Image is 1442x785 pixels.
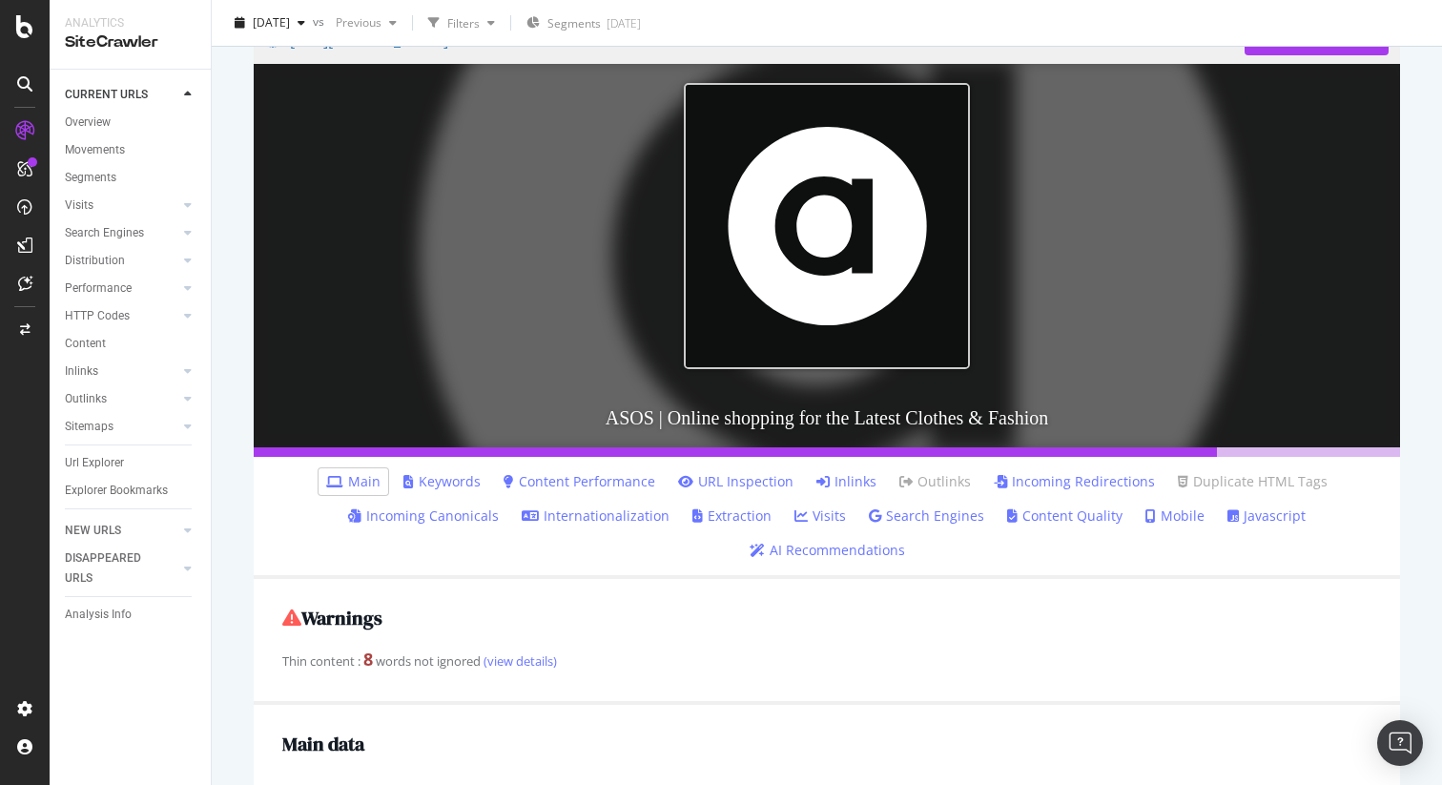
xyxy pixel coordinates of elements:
[326,472,381,491] a: Main
[794,506,846,526] a: Visits
[65,168,197,188] a: Segments
[65,521,178,541] a: NEW URLS
[65,31,196,53] div: SiteCrawler
[65,85,178,105] a: CURRENT URLS
[692,506,772,526] a: Extraction
[65,389,107,409] div: Outlinks
[282,733,1371,754] h2: Main data
[1178,472,1328,491] a: Duplicate HTML Tags
[65,334,197,354] a: Content
[282,608,1371,629] h2: Warnings
[65,85,148,105] div: CURRENT URLS
[282,648,1371,672] div: Thin content : words not ignored
[65,389,178,409] a: Outlinks
[994,472,1155,491] a: Incoming Redirections
[65,196,93,216] div: Visits
[65,417,178,437] a: Sitemaps
[684,83,970,369] img: ASOS | Online shopping for the Latest Clothes & Fashion
[65,113,197,133] a: Overview
[254,388,1400,447] h3: ASOS | Online shopping for the Latest Clothes & Fashion
[65,417,113,437] div: Sitemaps
[328,8,404,38] button: Previous
[1145,506,1205,526] a: Mobile
[547,15,601,31] span: Segments
[65,521,121,541] div: NEW URLS
[65,481,168,501] div: Explorer Bookmarks
[65,113,111,133] div: Overview
[899,472,971,491] a: Outlinks
[65,279,178,299] a: Performance
[816,472,876,491] a: Inlinks
[504,472,655,491] a: Content Performance
[65,605,197,625] a: Analysis Info
[65,251,125,271] div: Distribution
[348,506,499,526] a: Incoming Canonicals
[65,334,106,354] div: Content
[253,14,290,31] span: 2025 Sep. 16th
[227,8,313,38] button: [DATE]
[519,8,649,38] button: Segments[DATE]
[65,15,196,31] div: Analytics
[607,15,641,31] div: [DATE]
[750,541,905,560] a: AI Recommendations
[65,196,178,216] a: Visits
[65,453,197,473] a: Url Explorer
[328,14,381,31] span: Previous
[65,140,197,160] a: Movements
[65,223,178,243] a: Search Engines
[65,251,178,271] a: Distribution
[678,472,793,491] a: URL Inspection
[65,362,98,382] div: Inlinks
[313,12,328,29] span: vs
[65,481,197,501] a: Explorer Bookmarks
[1007,506,1123,526] a: Content Quality
[65,453,124,473] div: Url Explorer
[447,14,480,31] div: Filters
[65,140,125,160] div: Movements
[363,648,373,671] strong: 8
[65,548,178,589] a: DISAPPEARED URLS
[65,548,161,589] div: DISAPPEARED URLS
[869,506,984,526] a: Search Engines
[481,652,557,670] a: (view details)
[522,506,669,526] a: Internationalization
[65,279,132,299] div: Performance
[421,8,503,38] button: Filters
[65,223,144,243] div: Search Engines
[65,306,130,326] div: HTTP Codes
[65,362,178,382] a: Inlinks
[1227,506,1306,526] a: Javascript
[65,605,132,625] div: Analysis Info
[65,306,178,326] a: HTTP Codes
[403,472,481,491] a: Keywords
[65,168,116,188] div: Segments
[1377,720,1423,766] div: Open Intercom Messenger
